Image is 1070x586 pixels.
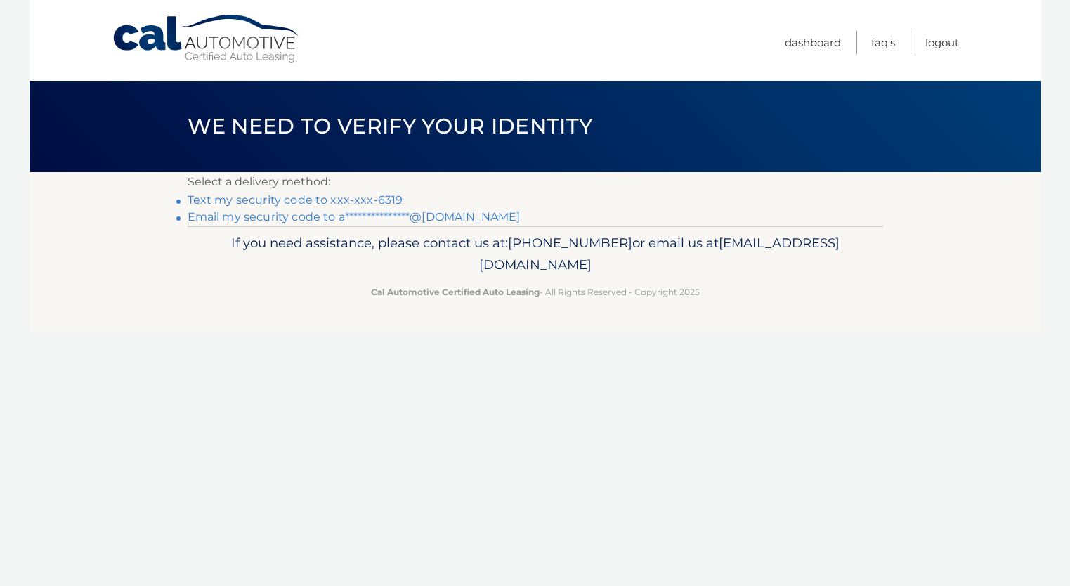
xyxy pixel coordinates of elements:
[197,285,874,299] p: - All Rights Reserved - Copyright 2025
[871,31,895,54] a: FAQ's
[508,235,632,251] span: [PHONE_NUMBER]
[925,31,959,54] a: Logout
[371,287,540,297] strong: Cal Automotive Certified Auto Leasing
[197,232,874,277] p: If you need assistance, please contact us at: or email us at
[188,193,403,207] a: Text my security code to xxx-xxx-6319
[785,31,841,54] a: Dashboard
[112,14,301,64] a: Cal Automotive
[188,113,593,139] span: We need to verify your identity
[188,172,883,192] p: Select a delivery method:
